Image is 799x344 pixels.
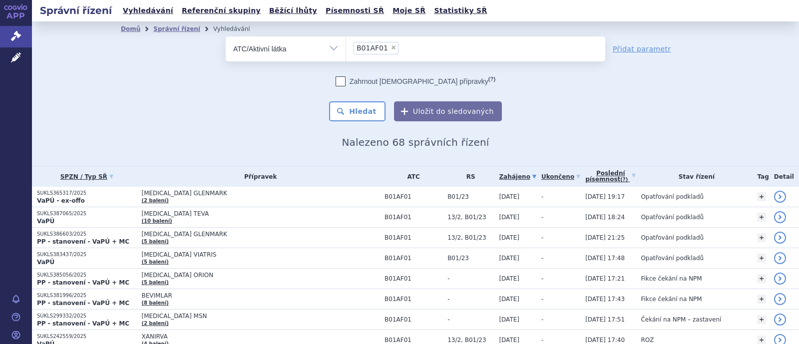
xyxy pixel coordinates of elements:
[390,4,428,17] a: Moje SŘ
[447,234,494,241] span: 13/2, B01/23
[757,254,766,263] a: +
[641,234,704,241] span: Opatřování podkladů
[541,255,543,262] span: -
[499,337,519,344] span: [DATE]
[585,337,625,344] span: [DATE] 17:40
[541,170,580,184] a: Ukončeno
[757,233,766,242] a: +
[391,44,397,50] span: ×
[447,296,494,303] span: -
[641,193,704,200] span: Opatřování podkladů
[541,337,543,344] span: -
[37,197,85,204] strong: VaPÚ - ex-offo
[385,275,442,282] span: B01AF01
[447,255,494,262] span: B01/23
[342,136,489,148] span: Nalezeno 68 správních řízení
[447,316,494,323] span: -
[141,321,168,326] a: (2 balení)
[37,218,54,225] strong: VaPÚ
[541,214,543,221] span: -
[541,234,543,241] span: -
[37,320,129,327] strong: PP - stanovení - VaPÚ + MC
[641,316,721,323] span: Čekání na NPM – zastavení
[141,272,380,279] span: [MEDICAL_DATA] ORION
[757,192,766,201] a: +
[141,190,380,197] span: [MEDICAL_DATA] GLENMARK
[37,333,136,340] p: SUKLS242559/2025
[266,4,320,17] a: Běžící lhůty
[541,193,543,200] span: -
[336,76,495,86] label: Zahrnout [DEMOGRAPHIC_DATA] přípravky
[37,231,136,238] p: SUKLS386603/2025
[37,210,136,217] p: SUKLS387065/2025
[37,190,136,197] p: SUKLS365317/2025
[641,296,702,303] span: Fikce čekání na NPM
[385,337,442,344] span: B01AF01
[774,252,786,264] a: detail
[141,210,380,217] span: [MEDICAL_DATA] TEVA
[447,193,494,200] span: B01/23
[442,166,494,187] th: RS
[179,4,264,17] a: Referenční skupiny
[32,3,120,17] h2: Správní řízení
[774,314,786,326] a: detail
[774,211,786,223] a: detail
[774,273,786,285] a: detail
[641,275,702,282] span: Fikce čekání na NPM
[499,193,519,200] span: [DATE]
[357,44,388,51] span: B01AF01
[499,214,519,221] span: [DATE]
[136,166,380,187] th: Přípravek
[37,313,136,320] p: SUKLS299332/2025
[447,275,494,282] span: -
[641,214,704,221] span: Opatřování podkladů
[37,292,136,299] p: SUKLS381996/2025
[774,191,786,203] a: detail
[541,296,543,303] span: -
[641,337,654,344] span: ROZ
[620,177,628,183] abbr: (?)
[757,274,766,283] a: +
[499,296,519,303] span: [DATE]
[585,214,625,221] span: [DATE] 18:24
[585,255,625,262] span: [DATE] 17:48
[499,255,519,262] span: [DATE]
[774,293,786,305] a: detail
[385,316,442,323] span: B01AF01
[585,296,625,303] span: [DATE] 17:43
[499,234,519,241] span: [DATE]
[141,259,168,265] a: (5 balení)
[585,166,636,187] a: Poslednípísemnost(?)
[37,272,136,279] p: SUKLS385056/2025
[641,255,704,262] span: Opatřování podkladů
[141,251,380,258] span: [MEDICAL_DATA] VIATRIS
[120,4,176,17] a: Vyhledávání
[401,41,407,54] input: B01AF01
[37,251,136,258] p: SUKLS383437/2025
[769,166,799,187] th: Detail
[141,239,168,244] a: (5 balení)
[774,232,786,244] a: detail
[141,231,380,238] span: [MEDICAL_DATA] GLENMARK
[141,300,168,306] a: (8 balení)
[613,44,671,54] a: Přidat parametr
[757,295,766,304] a: +
[447,214,494,221] span: 13/2, B01/23
[141,218,172,224] a: (10 balení)
[153,25,200,32] a: Správní řízení
[329,101,386,121] button: Hledat
[385,234,442,241] span: B01AF01
[499,316,519,323] span: [DATE]
[636,166,752,187] th: Stav řízení
[121,25,140,32] a: Domů
[37,170,136,184] a: SPZN / Typ SŘ
[499,275,519,282] span: [DATE]
[385,193,442,200] span: B01AF01
[385,255,442,262] span: B01AF01
[447,337,494,344] span: 13/2, B01/23
[585,275,625,282] span: [DATE] 17:21
[37,279,129,286] strong: PP - stanovení - VaPÚ + MC
[757,213,766,222] a: +
[541,275,543,282] span: -
[752,166,769,187] th: Tag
